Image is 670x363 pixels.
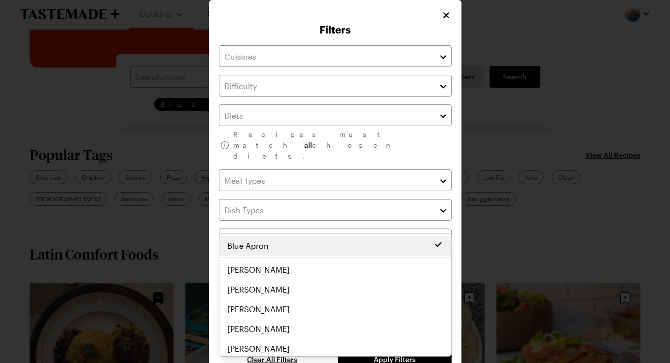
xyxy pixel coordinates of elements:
[227,264,290,276] span: [PERSON_NAME]
[227,240,269,252] span: Blue Apron
[227,343,290,355] span: [PERSON_NAME]
[219,229,452,250] input: Author (1)
[227,323,290,335] span: [PERSON_NAME]
[227,284,290,296] span: [PERSON_NAME]
[227,303,290,315] span: [PERSON_NAME]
